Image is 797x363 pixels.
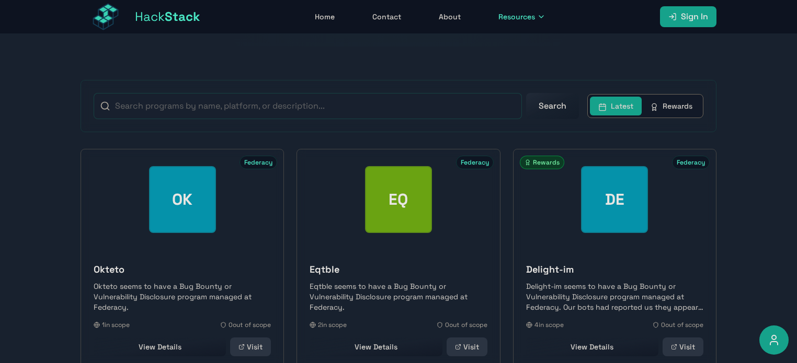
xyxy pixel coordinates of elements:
span: Sign In [681,10,708,23]
button: Rewards [642,97,701,115]
span: 0 out of scope [229,321,271,329]
h3: Okteto [94,262,271,277]
span: Federacy [672,156,710,169]
button: Latest [590,97,642,115]
a: About [432,7,467,26]
span: 4 in scope [534,321,564,329]
div: Okteto [149,166,216,233]
button: Accessibility Options [759,325,789,355]
div: Delight-im [581,166,648,233]
p: Okteto seems to have a Bug Bounty or Vulnerability Disclosure program managed at Federacy. [94,281,271,312]
button: Resources [492,7,552,26]
a: View Details [94,337,226,356]
a: Visit [663,337,703,356]
span: Rewards [520,156,564,169]
span: Resources [498,11,535,22]
h3: Eqtble [310,262,487,277]
input: Search programs by name, platform, or description... [94,93,522,119]
a: View Details [310,337,442,356]
p: Eqtble seems to have a Bug Bounty or Vulnerability Disclosure program managed at Federacy. [310,281,487,312]
a: Visit [230,337,271,356]
a: Home [309,7,341,26]
span: Hack [135,8,200,25]
span: 0 out of scope [661,321,703,329]
button: Search [526,93,579,119]
span: 0 out of scope [445,321,487,329]
p: Delight-im seems to have a Bug Bounty or Vulnerability Disclosure program managed at Federacy. Ou... [526,281,703,312]
span: Federacy [456,156,494,169]
span: 2 in scope [318,321,347,329]
span: 1 in scope [102,321,130,329]
a: Sign In [660,6,716,27]
a: Visit [447,337,487,356]
div: Eqtble [365,166,432,233]
span: Stack [165,8,200,25]
a: Contact [366,7,407,26]
h3: Delight-im [526,262,703,277]
a: View Details [526,337,658,356]
span: Federacy [240,156,277,169]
